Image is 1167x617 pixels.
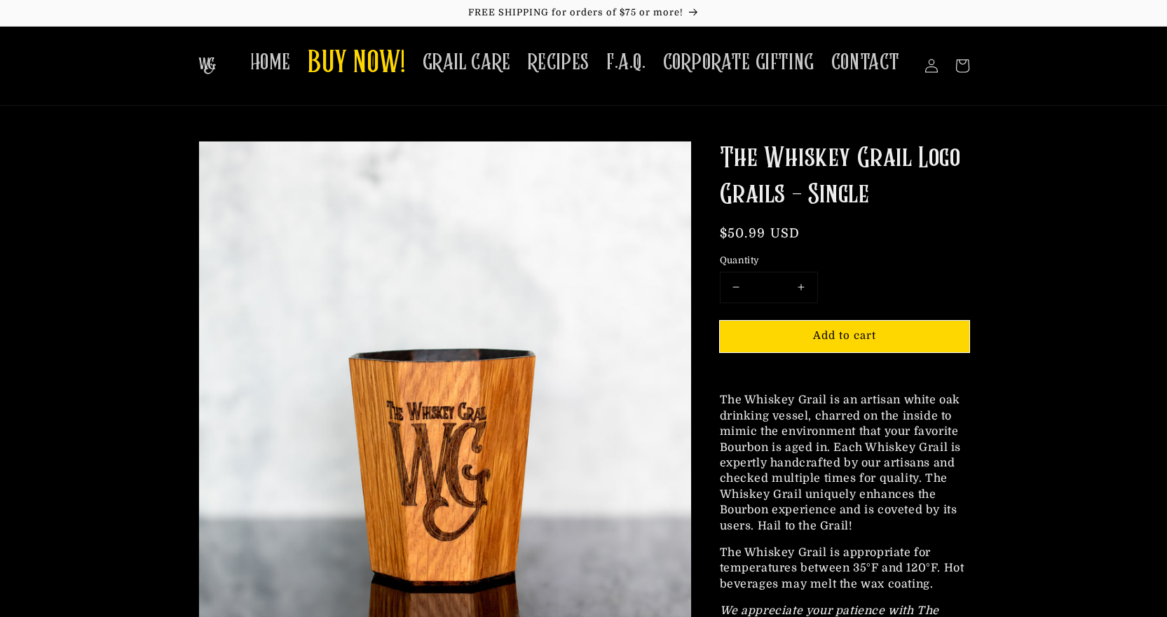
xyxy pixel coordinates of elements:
span: $50.99 USD [720,226,800,240]
img: The Whiskey Grail [198,57,216,74]
button: Add to cart [720,321,969,352]
span: CONTACT [831,49,900,76]
span: CORPORATE GIFTING [663,49,814,76]
a: GRAIL CARE [414,41,519,85]
a: BUY NOW! [299,36,414,92]
h1: The Whiskey Grail Logo Grails - Single [720,141,969,214]
p: The Whiskey Grail is an artisan white oak drinking vessel, charred on the inside to mimic the env... [720,392,969,534]
span: HOME [250,49,291,76]
a: RECIPES [519,41,598,85]
label: Quantity [720,254,969,268]
span: RECIPES [528,49,589,76]
span: GRAIL CARE [423,49,511,76]
a: CORPORATE GIFTING [655,41,823,85]
a: F.A.Q. [598,41,655,85]
a: HOME [242,41,299,85]
a: CONTACT [823,41,908,85]
span: Add to cart [813,329,876,342]
span: The Whiskey Grail is appropriate for temperatures between 35°F and 120°F. Hot beverages may melt ... [720,546,964,590]
span: F.A.Q. [606,49,646,76]
span: BUY NOW! [308,45,406,83]
p: FREE SHIPPING for orders of $75 or more! [14,7,1153,19]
